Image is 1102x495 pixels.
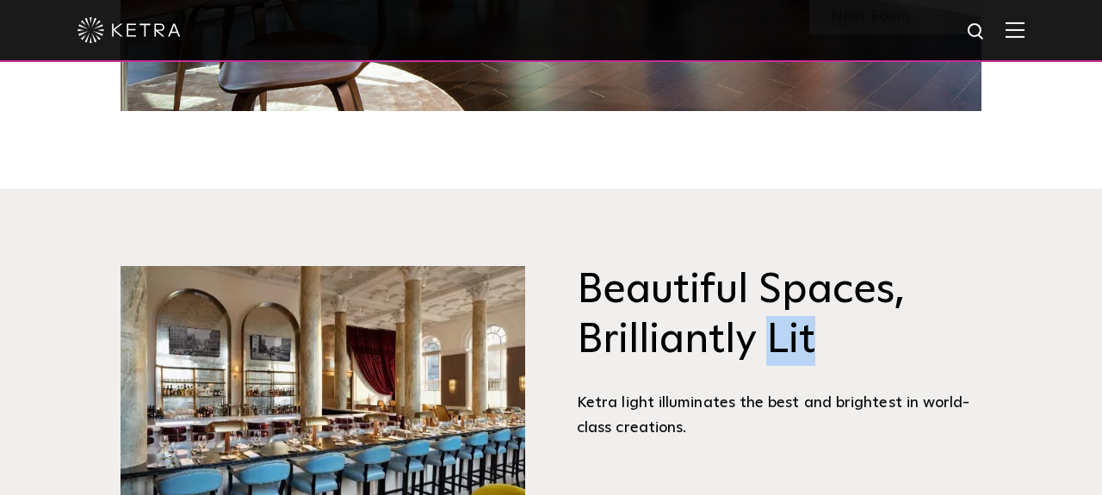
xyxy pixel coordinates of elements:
[966,22,987,43] img: search icon
[77,17,181,43] img: ketra-logo-2019-white
[577,266,981,365] h3: Beautiful Spaces, Brilliantly Lit
[577,391,981,440] div: Ketra light illuminates the best and brightest in world-class creations.
[1006,22,1025,38] img: Hamburger%20Nav.svg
